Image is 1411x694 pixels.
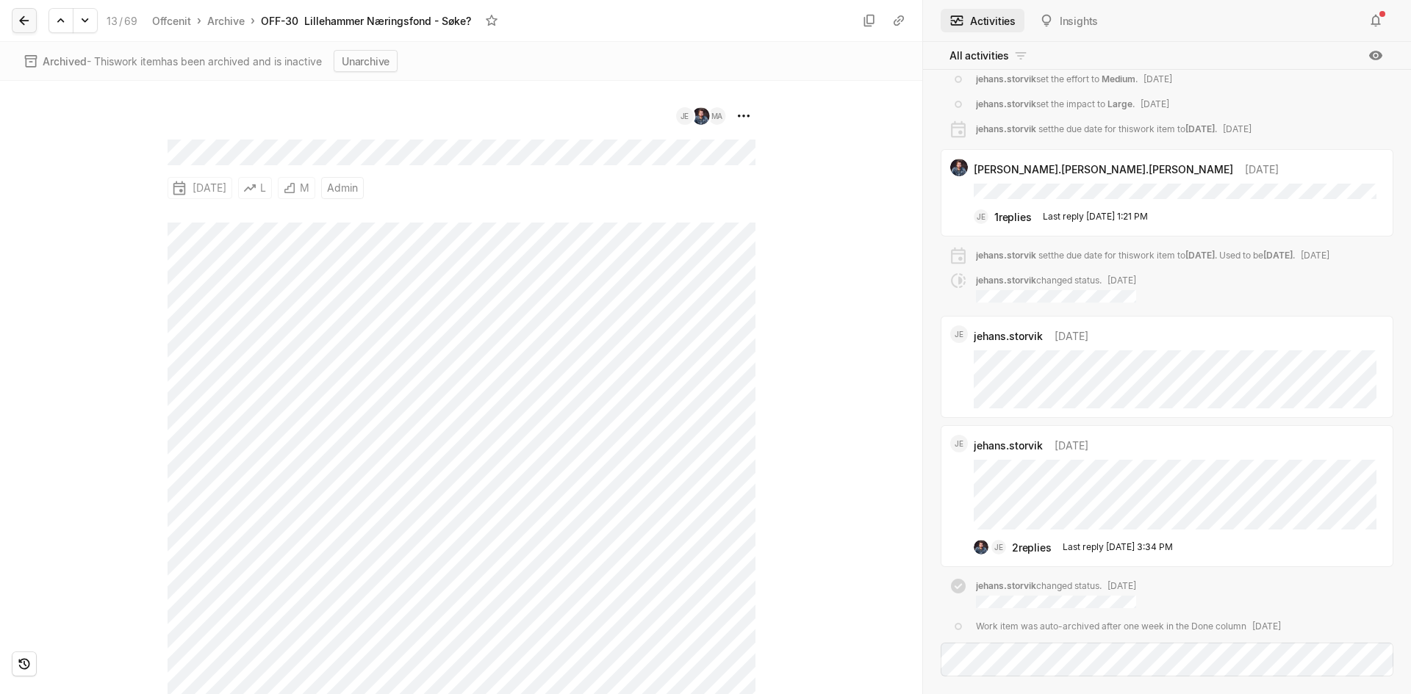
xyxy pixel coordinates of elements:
div: changed status . [976,579,1136,608]
span: Large [1107,98,1132,109]
span: [DATE] [1245,162,1279,177]
span: All activities [949,48,1009,63]
span: [DATE] [1185,250,1215,261]
img: 1664967502494.jpeg [950,159,968,176]
span: [DATE] [1252,621,1281,632]
div: › [197,13,201,28]
span: jehans.storvik [976,250,1036,261]
div: set the effort to . [976,73,1172,86]
button: All activities [941,44,1037,68]
div: Offcenit [152,13,191,29]
span: Medium [1102,73,1135,84]
span: [DATE] [1055,328,1088,344]
span: [DATE] [1263,250,1293,261]
span: Admin [327,178,358,198]
button: Activities [941,9,1024,32]
span: [DATE] [1107,275,1136,286]
div: 13 69 [107,13,137,29]
div: Lillehammer Næringsfond - Søke? [304,13,471,29]
span: [DATE] [1185,123,1215,134]
div: 2 replies [1012,540,1051,555]
button: M [278,177,315,199]
button: Unarchive [334,50,398,72]
button: [DATE] [168,177,232,199]
span: [DATE] [1301,250,1329,261]
span: [DATE] [1223,123,1252,134]
div: Work item was auto-archived after one week in the Done column [976,620,1281,633]
span: [DATE] [1141,98,1169,109]
span: / [119,15,123,27]
span: [DATE] [1107,580,1136,591]
span: jehans.storvik [976,98,1036,109]
span: [PERSON_NAME].[PERSON_NAME].[PERSON_NAME] [974,162,1233,177]
div: set the due date for this work item to . [976,123,1252,136]
span: jehans.storvik [974,438,1043,453]
a: Archive [204,11,248,31]
span: Archived [43,55,87,68]
button: L [238,177,272,199]
span: L [260,178,266,198]
div: Last reply [DATE] 1:21 PM [1043,210,1148,223]
span: jehans.storvik [976,123,1036,134]
span: jehans.storvik [976,275,1036,286]
span: JE [955,435,963,452]
a: Offcenit [149,11,194,31]
div: Last reply [DATE] 3:34 PM [1063,541,1173,554]
span: JE [994,540,1002,554]
div: set the impact to . [976,98,1169,111]
span: M [300,178,309,198]
div: set the due date for this work item to . Used to be . [976,249,1329,262]
span: - This work item has been archived and is inactive [43,54,322,69]
div: › [251,13,255,28]
img: 1664967502494.jpeg [974,540,988,554]
div: 1 replies [994,209,1031,225]
img: 1664967502494.jpeg [692,107,710,125]
span: jehans.storvik [974,328,1043,344]
span: [DATE] [1143,73,1172,84]
span: JE [681,107,689,125]
div: changed status . [976,274,1136,303]
span: jehans.storvik [976,73,1036,84]
span: JE [977,209,985,224]
span: [DATE] [1055,438,1088,453]
span: JE [955,325,963,343]
span: jehans.storvik [976,580,1036,591]
div: OFF-30 [261,13,298,29]
button: Insights [1030,9,1107,32]
span: MA [711,107,722,125]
